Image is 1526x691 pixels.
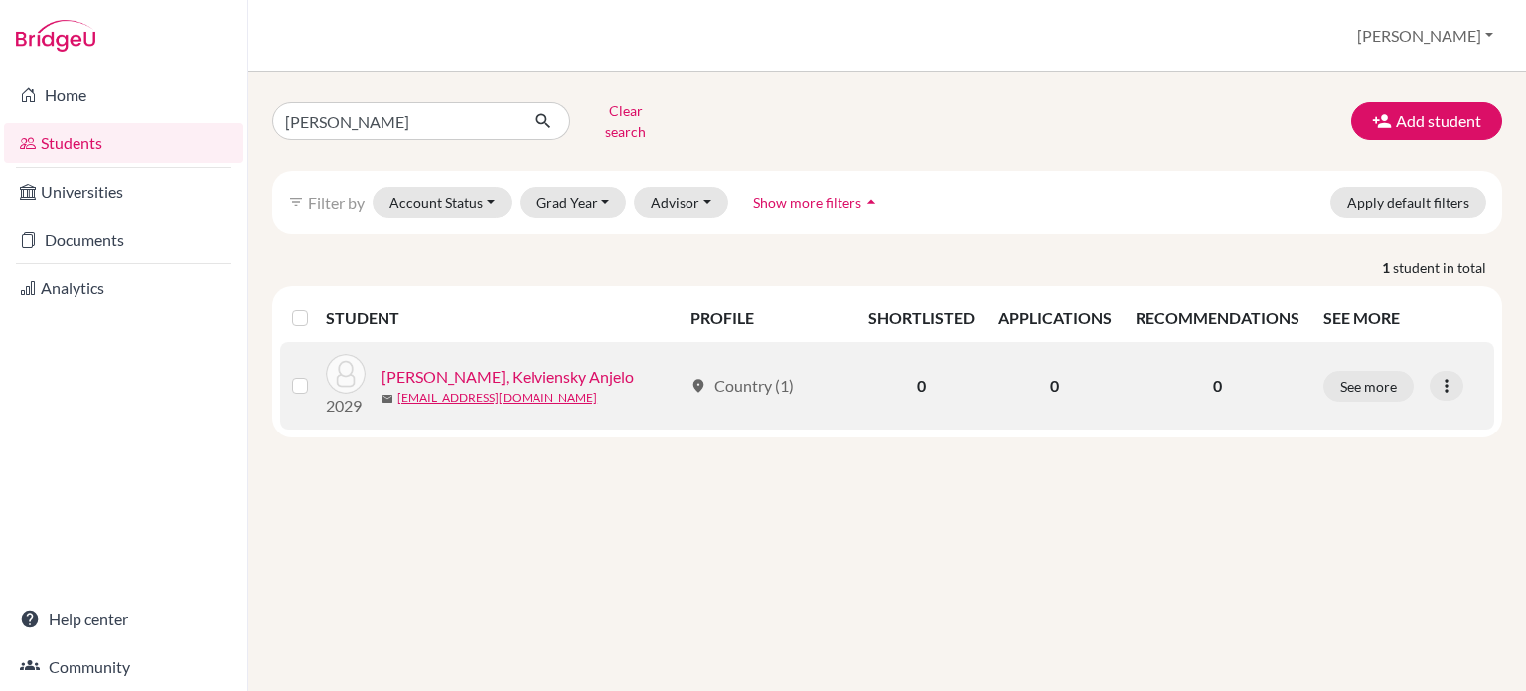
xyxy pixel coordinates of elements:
[308,193,365,212] span: Filter by
[570,95,681,147] button: Clear search
[1393,258,1502,278] span: student in total
[736,187,898,218] button: Show more filtersarrow_drop_up
[753,194,861,211] span: Show more filters
[520,187,627,218] button: Grad Year
[4,172,243,212] a: Universities
[1330,187,1486,218] button: Apply default filters
[397,389,597,407] a: [EMAIL_ADDRESS][DOMAIN_NAME]
[373,187,512,218] button: Account Status
[326,354,366,394] img: Pena, Kelviensky Anjelo
[634,187,728,218] button: Advisor
[987,342,1124,430] td: 0
[679,294,856,342] th: PROFILE
[1348,17,1502,55] button: [PERSON_NAME]
[1311,294,1494,342] th: SEE MORE
[381,393,393,405] span: mail
[4,647,243,687] a: Community
[4,600,243,639] a: Help center
[288,194,304,210] i: filter_list
[856,294,987,342] th: SHORTLISTED
[381,365,634,389] a: [PERSON_NAME], Kelviensky Anjelo
[1136,374,1299,398] p: 0
[1382,258,1393,278] strong: 1
[1323,371,1414,402] button: See more
[4,220,243,259] a: Documents
[272,102,519,140] input: Find student by name...
[326,394,366,418] p: 2029
[16,20,95,52] img: Bridge-U
[690,374,794,398] div: Country (1)
[690,378,706,394] span: location_on
[856,342,987,430] td: 0
[1351,102,1502,140] button: Add student
[861,192,881,212] i: arrow_drop_up
[987,294,1124,342] th: APPLICATIONS
[1124,294,1311,342] th: RECOMMENDATIONS
[4,268,243,308] a: Analytics
[4,123,243,163] a: Students
[326,294,679,342] th: STUDENT
[4,76,243,115] a: Home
